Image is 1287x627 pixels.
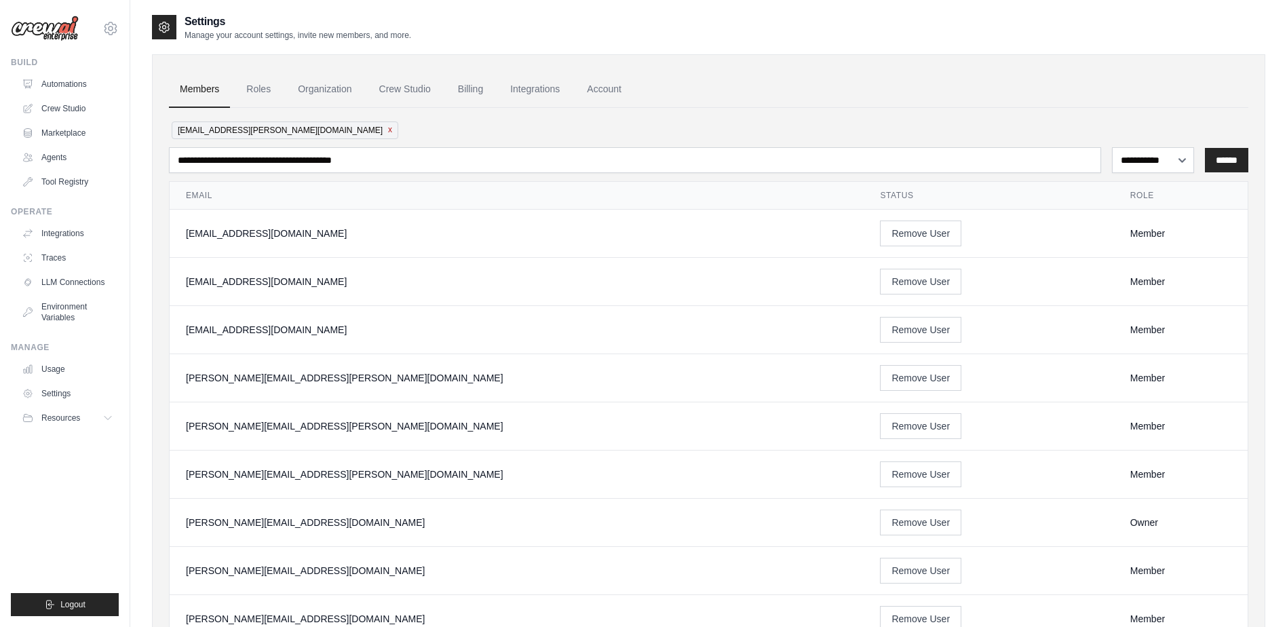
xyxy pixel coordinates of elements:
button: Remove User [880,558,961,584]
a: Integrations [16,223,119,244]
div: [EMAIL_ADDRESS][DOMAIN_NAME] [186,275,847,288]
div: Member [1130,227,1231,240]
span: [EMAIL_ADDRESS][PERSON_NAME][DOMAIN_NAME] [172,121,398,139]
a: LLM Connections [16,271,119,293]
iframe: Chat Widget [1219,562,1287,627]
button: Remove User [880,461,961,487]
div: [EMAIL_ADDRESS][DOMAIN_NAME] [186,227,847,240]
span: Resources [41,413,80,423]
button: Remove User [880,221,961,246]
div: Member [1130,371,1231,385]
th: Status [864,182,1113,210]
p: Manage your account settings, invite new members, and more. [185,30,411,41]
img: Logo [11,16,79,41]
a: Automations [16,73,119,95]
a: Crew Studio [368,71,442,108]
button: x [388,124,392,135]
div: [PERSON_NAME][EMAIL_ADDRESS][DOMAIN_NAME] [186,612,847,626]
div: [PERSON_NAME][EMAIL_ADDRESS][DOMAIN_NAME] [186,564,847,577]
a: Integrations [499,71,571,108]
button: Logout [11,593,119,616]
div: Member [1130,468,1231,481]
div: [PERSON_NAME][EMAIL_ADDRESS][DOMAIN_NAME] [186,516,847,529]
a: Traces [16,247,119,269]
a: Environment Variables [16,296,119,328]
div: Member [1130,612,1231,626]
div: Build [11,57,119,68]
a: Members [169,71,230,108]
div: [PERSON_NAME][EMAIL_ADDRESS][PERSON_NAME][DOMAIN_NAME] [186,468,847,481]
div: [EMAIL_ADDRESS][DOMAIN_NAME] [186,323,847,337]
th: Role [1114,182,1248,210]
h2: Settings [185,14,411,30]
a: Crew Studio [16,98,119,119]
div: Member [1130,275,1231,288]
div: Member [1130,323,1231,337]
button: Remove User [880,365,961,391]
a: Account [576,71,632,108]
div: Manage [11,342,119,353]
a: Billing [447,71,494,108]
div: [PERSON_NAME][EMAIL_ADDRESS][PERSON_NAME][DOMAIN_NAME] [186,419,847,433]
a: Agents [16,147,119,168]
div: Member [1130,419,1231,433]
a: Usage [16,358,119,380]
a: Roles [235,71,282,108]
a: Tool Registry [16,171,119,193]
div: Owner [1130,516,1231,529]
button: Resources [16,407,119,429]
a: Settings [16,383,119,404]
span: Logout [60,599,85,610]
div: [PERSON_NAME][EMAIL_ADDRESS][PERSON_NAME][DOMAIN_NAME] [186,371,847,385]
div: Operate [11,206,119,217]
button: Remove User [880,269,961,294]
button: Remove User [880,510,961,535]
button: Remove User [880,413,961,439]
div: Member [1130,564,1231,577]
a: Marketplace [16,122,119,144]
a: Organization [287,71,362,108]
th: Email [170,182,864,210]
button: Remove User [880,317,961,343]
